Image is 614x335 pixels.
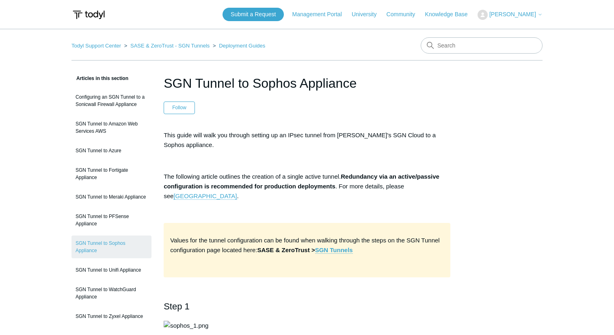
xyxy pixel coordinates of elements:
[71,262,151,278] a: SGN Tunnel to Unifi Appliance
[71,309,151,324] a: SGN Tunnel to Zyxel Appliance
[164,321,208,331] img: sophos_1.png
[71,76,128,81] span: Articles in this section
[71,116,151,139] a: SGN Tunnel to Amazon Web Services AWS
[164,102,195,114] button: Follow Article
[489,11,536,17] span: [PERSON_NAME]
[71,7,106,22] img: Todyl Support Center Help Center home page
[164,73,450,93] h1: SGN Tunnel to Sophos Appliance
[71,143,151,158] a: SGN Tunnel to Azure
[123,43,211,49] li: SASE & ZeroTrust - SGN Tunnels
[71,162,151,185] a: SGN Tunnel to Fortigate Appliance
[257,246,353,254] strong: SASE & ZeroTrust >
[292,10,350,19] a: Management Portal
[387,10,424,19] a: Community
[352,10,385,19] a: University
[164,130,450,150] p: This guide will walk you through setting up an IPsec tunnel from [PERSON_NAME]'s SGN Cloud to a S...
[71,89,151,112] a: Configuring an SGN Tunnel to a Sonicwall Firewall Appliance
[71,236,151,258] a: SGN Tunnel to Sophos Appliance
[315,246,353,254] a: SGN Tunnels
[71,282,151,305] a: SGN Tunnel to WatchGuard Appliance
[164,172,450,201] p: The following article outlines the creation of a single active tunnel. . For more details, please...
[173,192,237,200] a: [GEOGRAPHIC_DATA]
[223,8,284,21] a: Submit a Request
[164,299,450,313] h2: Step 1
[425,10,476,19] a: Knowledge Base
[130,43,210,49] a: SASE & ZeroTrust - SGN Tunnels
[211,43,265,49] li: Deployment Guides
[478,10,543,20] button: [PERSON_NAME]
[71,43,121,49] a: Todyl Support Center
[164,173,439,190] strong: Redundancy via an active/passive configuration is recommended for production deployments
[71,189,151,205] a: SGN Tunnel to Meraki Appliance
[170,236,444,265] p: Values for the tunnel configuration can be found when walking through the steps on the SGN Tunnel...
[71,209,151,231] a: SGN Tunnel to PFSense Appliance
[421,37,543,54] input: Search
[219,43,265,49] a: Deployment Guides
[71,43,123,49] li: Todyl Support Center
